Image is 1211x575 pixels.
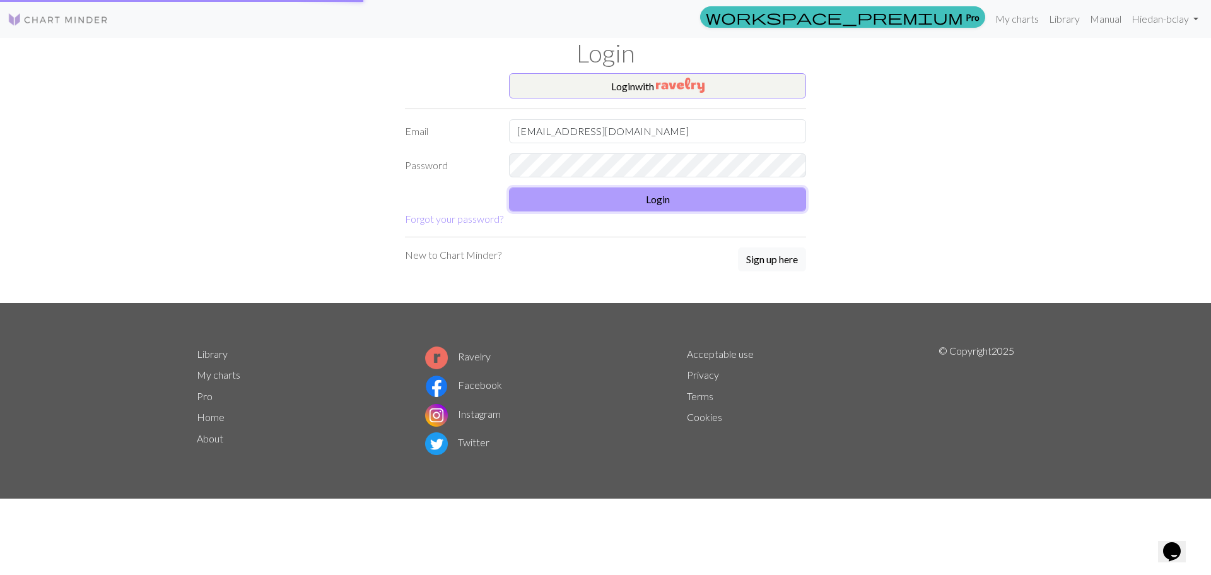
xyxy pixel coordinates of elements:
[397,153,501,177] label: Password
[405,247,501,263] p: New to Chart Minder?
[1158,525,1198,562] iframe: chat widget
[425,432,448,455] img: Twitter logo
[1085,6,1126,32] a: Manual
[706,8,963,26] span: workspace_premium
[197,390,213,402] a: Pro
[425,350,491,362] a: Ravelry
[687,411,722,423] a: Cookies
[8,12,108,27] img: Logo
[738,247,806,271] button: Sign up here
[189,38,1022,68] h1: Login
[509,73,806,98] button: Loginwith
[425,347,448,369] img: Ravelry logo
[397,119,501,143] label: Email
[425,379,502,391] a: Facebook
[405,213,503,225] a: Forgot your password?
[738,247,806,273] a: Sign up here
[425,408,501,420] a: Instagram
[197,411,225,423] a: Home
[197,432,223,444] a: About
[700,6,985,28] a: Pro
[425,436,489,448] a: Twitter
[656,78,705,93] img: Ravelry
[687,390,713,402] a: Terms
[1126,6,1203,32] a: Hiedan-bclay
[425,404,448,427] img: Instagram logo
[1044,6,1085,32] a: Library
[197,369,240,381] a: My charts
[197,348,228,360] a: Library
[687,369,719,381] a: Privacy
[425,375,448,398] img: Facebook logo
[939,343,1014,458] p: © Copyright 2025
[687,348,754,360] a: Acceptable use
[509,187,806,211] button: Login
[990,6,1044,32] a: My charts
